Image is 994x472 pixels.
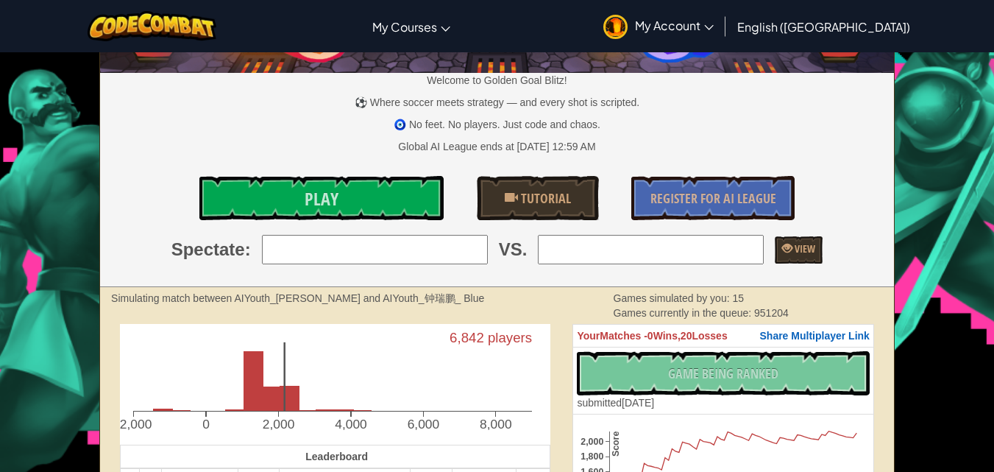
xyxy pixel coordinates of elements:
span: My Courses [372,19,437,35]
span: Leaderboard [305,451,368,462]
span: Matches - [600,330,647,342]
p: ⚽ Where soccer meets strategy — and every shot is scripted. [100,95,894,110]
span: Play [305,187,338,211]
span: Share Multiplayer Link [760,330,870,342]
span: : [245,237,251,262]
span: English ([GEOGRAPHIC_DATA]) [737,19,910,35]
th: 0 20 [573,325,873,348]
text: 8,000 [480,417,512,432]
span: View [792,242,815,256]
span: Register for AI League [650,189,776,208]
a: My Courses [365,7,458,46]
text: 1,800 [581,452,604,462]
a: My Account [596,3,721,49]
p: 🧿 No feet. No players. Just code and chaos. [100,117,894,132]
span: Your [577,330,600,342]
strong: Simulating match between AIYouth_[PERSON_NAME] and AIYouth_钟瑞鹏_ Blue [111,292,484,304]
span: Games simulated by you: [614,292,733,304]
img: avatar [603,15,628,39]
text: 4,000 [335,417,367,432]
img: CodeCombat logo [88,11,216,41]
span: submitted [577,397,622,409]
text: 2,000 [581,437,604,447]
a: Register for AI League [631,176,795,220]
span: Spectate [171,237,245,262]
span: Games currently in the queue: [614,307,754,319]
text: 2,000 [263,417,295,432]
text: 6,842 players [450,330,532,345]
text: 0 [202,417,210,432]
text: Score [611,432,621,457]
span: VS. [499,237,528,262]
a: Tutorial [477,176,599,220]
text: 6,000 [408,417,440,432]
span: My Account [635,18,714,33]
span: Tutorial [518,189,571,208]
p: Welcome to Golden Goal Blitz! [100,73,894,88]
span: Wins, [653,330,681,342]
span: Losses [692,330,727,342]
a: English ([GEOGRAPHIC_DATA]) [730,7,917,46]
div: [DATE] [577,395,654,410]
div: Global AI League ends at [DATE] 12:59 AM [398,139,595,154]
span: 15 [732,292,744,304]
text: -2,000 [116,417,152,432]
span: 951204 [754,307,789,319]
